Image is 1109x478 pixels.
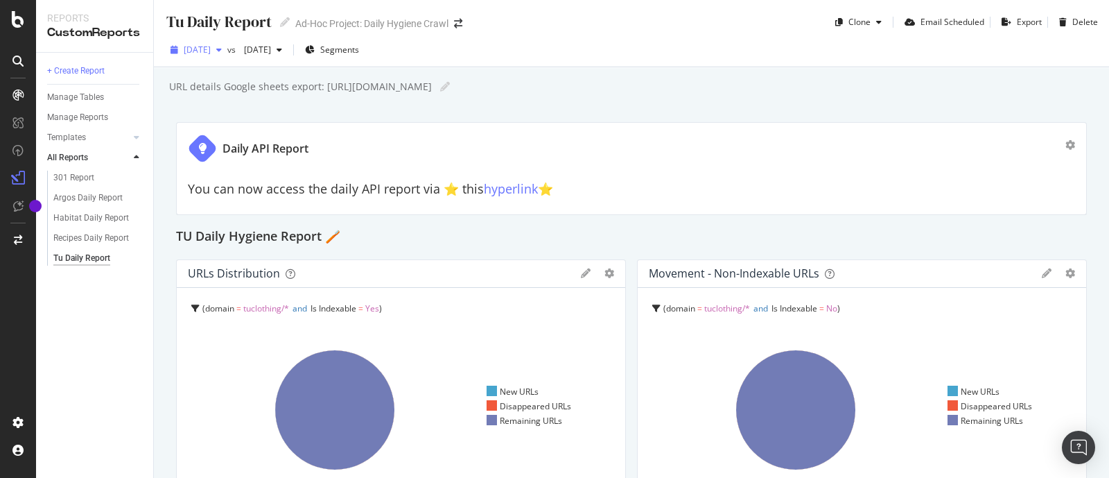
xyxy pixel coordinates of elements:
a: Habitat Daily Report [53,211,143,225]
a: Tu Daily Report [53,251,143,266]
div: Argos Daily Report [53,191,123,205]
span: Is Indexable [311,302,356,314]
div: Disappeared URLs [487,400,572,412]
div: New URLs [487,386,539,398]
div: Clone [848,16,871,28]
a: 301 Report [53,171,143,185]
span: = [358,302,363,314]
span: = [819,302,824,314]
span: No [826,302,837,314]
a: hyperlink [484,180,538,197]
span: tuclothing/* [704,302,750,314]
span: tuclothing/* [243,302,289,314]
div: gear [1065,268,1075,278]
a: All Reports [47,151,130,165]
span: domain [666,302,695,314]
div: CustomReports [47,25,142,41]
div: URL details Google sheets export: [URL][DOMAIN_NAME] [168,80,432,94]
span: vs [227,44,238,56]
button: Segments [299,39,365,61]
a: Argos Daily Report [53,191,143,205]
div: Movement - non-indexable URLs [649,266,819,280]
span: and [753,302,768,314]
div: New URLs [948,386,1000,398]
div: + Create Report [47,64,105,78]
div: Reports [47,11,142,25]
span: Yes [365,302,379,314]
a: + Create Report [47,64,143,78]
div: arrow-right-arrow-left [454,19,462,28]
div: Open Intercom Messenger [1062,431,1095,464]
div: Tu Daily Report [53,251,110,266]
span: domain [205,302,234,314]
div: Ad-Hoc Project: Daily Hygiene Crawl [295,17,448,31]
button: Delete [1054,11,1098,33]
span: 2025 Jul. 15th [238,44,271,56]
div: Daily API Report [222,141,308,157]
button: Email Scheduled [899,11,984,33]
div: Remaining URLs [948,415,1024,427]
div: Delete [1072,16,1098,28]
div: TU Daily Hygiene Report 🪥 [176,226,1087,248]
div: Recipes Daily Report [53,231,129,246]
span: 2025 Aug. 12th [184,44,211,56]
i: Edit report name [280,17,290,27]
div: Disappeared URLs [948,400,1033,412]
div: Habitat Daily Report [53,211,129,225]
div: Daily API ReportYou can now access the daily API report via ⭐️ thishyperlink⭐️ [176,122,1087,215]
span: and [292,302,307,314]
span: = [236,302,241,314]
button: [DATE] [165,39,227,61]
h2: You can now access the daily API report via ⭐️ this ⭐️ [188,182,1075,196]
div: Manage Tables [47,90,104,105]
button: [DATE] [238,39,288,61]
span: Is Indexable [771,302,817,314]
i: Edit report name [440,82,450,92]
div: Manage Reports [47,110,108,125]
div: Tu Daily Report [165,11,272,33]
div: URLs Distribution [188,266,280,280]
div: All Reports [47,151,88,165]
div: gear [1065,140,1075,150]
h2: TU Daily Hygiene Report 🪥 [176,226,340,248]
button: Export [996,11,1042,33]
div: Tooltip anchor [29,200,42,212]
div: Remaining URLs [487,415,563,427]
a: Manage Reports [47,110,143,125]
span: = [697,302,702,314]
div: Templates [47,130,86,145]
div: Export [1017,16,1042,28]
div: gear [604,268,614,278]
a: Templates [47,130,130,145]
span: Segments [320,44,359,56]
a: Manage Tables [47,90,143,105]
a: Recipes Daily Report [53,231,143,246]
div: 301 Report [53,171,94,185]
button: Clone [830,11,887,33]
div: Email Scheduled [920,16,984,28]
